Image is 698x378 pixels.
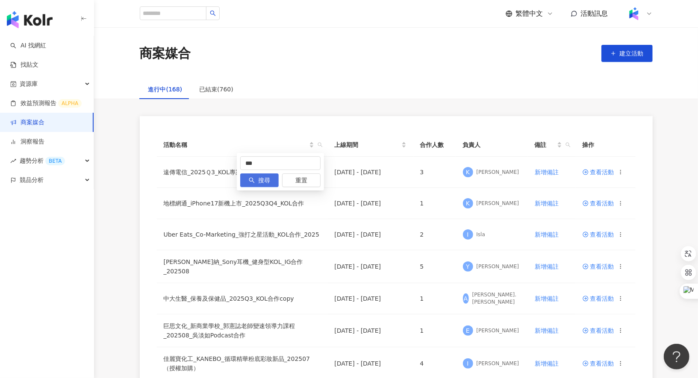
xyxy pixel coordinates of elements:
div: Isla [477,231,485,238]
span: 新增備註 [535,263,559,270]
span: 趨勢分析 [20,151,65,170]
button: 新增備註 [534,195,559,212]
a: searchAI 找網紅 [10,41,46,50]
button: 重置 [282,173,321,187]
td: [DATE] - [DATE] [328,157,413,188]
td: [DATE] - [DATE] [328,250,413,283]
span: 新增備註 [535,169,559,176]
span: search [210,10,216,16]
span: I [467,230,468,239]
a: 查看活動 [583,231,614,237]
span: 重置 [295,174,307,188]
iframe: Help Scout Beacon - Open [664,344,689,369]
span: search [565,142,571,147]
span: K [466,167,470,177]
td: 地標網通_iPhone17新機上市_2025Q3Q4_KOL合作 [157,188,328,219]
a: 找貼文 [10,61,38,69]
span: search [564,138,572,151]
th: 負責人 [456,133,528,157]
span: 新增備註 [535,200,559,207]
th: 合作人數 [413,133,456,157]
span: search [318,142,323,147]
div: 商案媒合 [140,44,191,62]
a: 查看活動 [583,169,614,175]
div: 已結束(760) [199,85,233,94]
a: 查看活動 [583,264,614,270]
div: BETA [45,157,65,165]
a: 查看活動 [583,200,614,206]
th: 備註 [527,133,576,157]
div: [PERSON_NAME] [477,200,519,207]
span: 搜尋 [258,174,270,188]
span: 活動名稱 [164,140,307,149]
span: 新增備註 [535,360,559,367]
button: 新增備註 [534,226,559,243]
span: E [466,326,470,335]
span: 新增備註 [535,231,559,238]
span: Y [466,262,470,271]
span: 資源庫 [20,74,38,94]
div: [PERSON_NAME] [477,263,519,270]
div: [PERSON_NAME] [477,360,519,367]
th: 上線期間 [328,133,413,157]
td: [PERSON_NAME]納_Sony耳機_健身型KOL_IG合作_202508 [157,250,328,283]
span: 新增備註 [535,327,559,334]
span: A [464,294,468,303]
button: 建立活動 [601,45,653,62]
button: 新增備註 [534,322,559,339]
td: Uber Eats_Co-Marketing_強打之星活動_KOL合作_2025 [157,219,328,250]
span: 競品分析 [20,170,44,190]
div: [PERSON_NAME].[PERSON_NAME] [472,291,521,306]
td: 1 [413,283,456,314]
td: 5 [413,250,456,283]
span: 活動訊息 [581,9,608,18]
td: [DATE] - [DATE] [328,283,413,314]
td: 1 [413,314,456,347]
div: 進行中(168) [148,85,183,94]
td: [DATE] - [DATE] [328,188,413,219]
a: 洞察報告 [10,138,44,146]
a: 查看活動 [583,296,614,302]
span: rise [10,158,16,164]
img: logo [7,11,53,28]
span: K [466,199,470,208]
span: search [249,177,255,183]
td: [DATE] - [DATE] [328,219,413,250]
td: [DATE] - [DATE] [328,314,413,347]
span: 上線期間 [335,140,400,149]
a: 查看活動 [583,328,614,334]
button: 新增備註 [534,290,559,307]
div: [PERSON_NAME] [477,327,519,334]
a: 商案媒合 [10,118,44,127]
td: 3 [413,157,456,188]
td: 2 [413,219,456,250]
th: 活動名稱 [157,133,328,157]
td: 中大生醫_保養及保健品_2025Q3_KOL合作copy [157,283,328,314]
button: 新增備註 [534,258,559,275]
span: search [316,138,324,151]
button: 搜尋 [240,173,279,187]
th: 操作 [576,133,636,157]
span: 繁體中文 [516,9,543,18]
img: Kolr%20app%20icon%20%281%29.png [626,6,642,22]
a: 效益預測報告ALPHA [10,99,82,108]
span: 備註 [534,140,555,149]
span: I [467,359,468,368]
span: 新增備註 [535,295,559,302]
td: 遠傳電信_2025Ｑ3_KOL專案 [157,157,328,188]
td: 巨思文化_新商業學校_郭憲誌老師變速領導力課程_202508_吳淡如Podcast合作 [157,314,328,347]
a: 查看活動 [583,360,614,366]
span: 建立活動 [620,50,644,57]
button: 新增備註 [534,164,559,181]
div: [PERSON_NAME] [477,169,519,176]
button: 新增備註 [534,355,559,372]
td: 1 [413,188,456,219]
